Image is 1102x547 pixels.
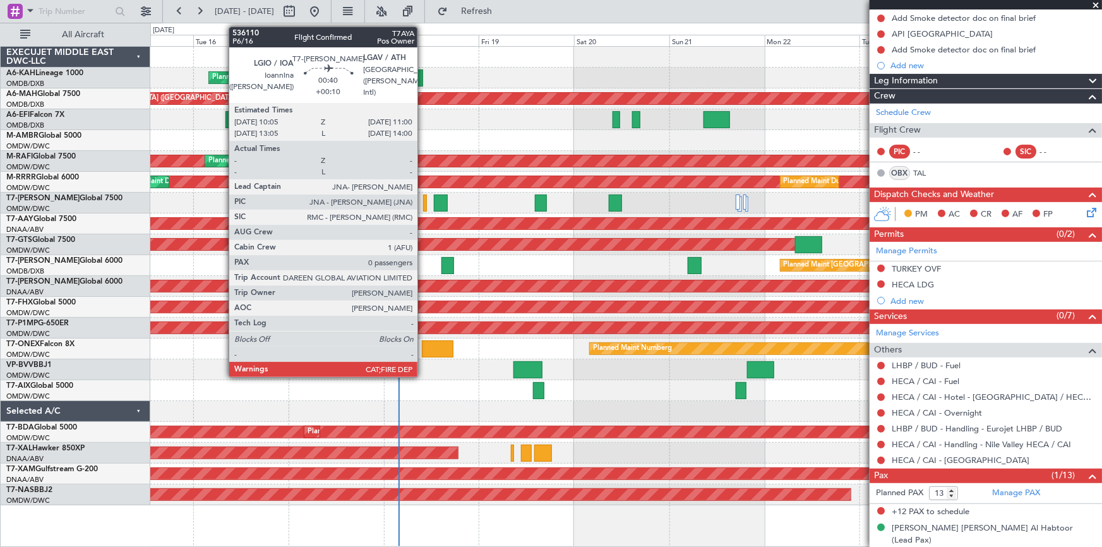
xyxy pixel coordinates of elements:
a: Manage Permits [876,245,937,258]
a: T7-AAYGlobal 7500 [6,215,76,223]
div: Planned Maint Dubai (Al Maktoum Intl) [208,152,333,171]
span: Permits [874,227,904,242]
a: Schedule Crew [876,107,931,119]
a: LHBP / BUD - Fuel [892,360,961,371]
a: T7-GTSGlobal 7500 [6,236,75,244]
span: AF [1012,208,1022,221]
span: Leg Information [874,74,938,88]
span: T7-XAM [6,466,35,473]
a: OMDW/DWC [6,162,50,172]
div: Planned Maint [GEOGRAPHIC_DATA] ([GEOGRAPHIC_DATA]) [335,110,534,129]
span: (0/2) [1057,227,1075,241]
a: T7-NASBBJ2 [6,486,52,494]
a: T7-ONEXFalcon 8X [6,340,75,348]
span: T7-BDA [6,424,34,431]
div: HECA LDG [892,279,934,290]
div: Planned Maint Dubai (Al Maktoum Intl) [784,172,908,191]
div: [PERSON_NAME] [PERSON_NAME] Al Habtoor (Lead Pax) [892,522,1096,547]
span: AC [949,208,960,221]
a: A6-KAHLineage 1000 [6,69,83,77]
a: HECA / CAI - Hotel - [GEOGRAPHIC_DATA] / HECA / CAI [892,392,1096,402]
a: A6-MAHGlobal 7500 [6,90,80,98]
span: PM [915,208,928,221]
a: OMDW/DWC [6,246,50,255]
span: A6-KAH [6,69,35,77]
span: Flight Crew [874,123,921,138]
a: HECA / CAI - [GEOGRAPHIC_DATA] [892,455,1029,466]
a: HECA / CAI - Handling - Nile Valley HECA / CAI [892,439,1071,450]
input: Trip Number [39,2,111,21]
div: API [GEOGRAPHIC_DATA] [892,28,993,39]
span: M-AMBR [6,132,39,140]
span: T7-NAS [6,486,34,494]
span: (1/13) [1051,469,1075,482]
a: T7-[PERSON_NAME]Global 6000 [6,278,123,286]
div: Planned Maint [GEOGRAPHIC_DATA] ([GEOGRAPHIC_DATA] Intl) [784,256,995,275]
a: T7-[PERSON_NAME]Global 6000 [6,257,123,265]
span: M-RRRR [6,174,36,181]
a: OMDW/DWC [6,141,50,151]
a: T7-[PERSON_NAME]Global 7500 [6,195,123,202]
a: VP-BVVBBJ1 [6,361,52,369]
a: M-RRRRGlobal 6000 [6,174,79,181]
a: M-AMBRGlobal 5000 [6,132,81,140]
span: T7-ONEX [6,340,40,348]
a: T7-XALHawker 850XP [6,445,85,452]
span: A6-EFI [6,111,30,119]
div: Add Smoke detector doc on final brief [892,44,1036,55]
span: T7-AIX [6,382,30,390]
a: OMDW/DWC [6,371,50,380]
a: A6-EFIFalcon 7X [6,111,64,119]
span: Refresh [450,7,503,16]
div: Add Smoke detector doc on final brief [892,13,1036,23]
span: T7-GTS [6,236,32,244]
a: T7-BDAGlobal 5000 [6,424,77,431]
span: T7-[PERSON_NAME] [6,195,80,202]
div: Wed 17 [289,35,384,46]
span: (0/7) [1057,309,1075,322]
a: HECA / CAI - Fuel [892,376,959,387]
span: T7-P1MP [6,320,38,327]
div: PIC [889,145,910,159]
label: Planned PAX [876,487,923,500]
span: +12 PAX to schedule [892,506,969,519]
a: HECA / CAI - Overnight [892,407,982,418]
a: DNAA/ABV [6,225,44,234]
a: T7-FHXGlobal 5000 [6,299,76,306]
span: T7-AAY [6,215,33,223]
a: T7-AIXGlobal 5000 [6,382,73,390]
button: All Aircraft [14,25,137,45]
span: All Aircraft [33,30,133,39]
div: Sat 20 [574,35,669,46]
div: Planned Maint Nurnberg [593,339,672,358]
div: Mon 22 [765,35,860,46]
a: OMDB/DXB [6,79,44,88]
span: [DATE] - [DATE] [215,6,274,17]
a: OMDW/DWC [6,329,50,339]
div: Sun 21 [669,35,765,46]
a: T7-XAMGulfstream G-200 [6,466,98,473]
div: OBX [889,166,910,180]
a: OMDB/DXB [6,121,44,130]
span: T7-[PERSON_NAME] [6,278,80,286]
a: DNAA/ABV [6,454,44,464]
a: OMDW/DWC [6,496,50,505]
span: T7-[PERSON_NAME] [6,257,80,265]
div: [DATE] [153,25,174,36]
a: LHBP / BUD - Handling - Eurojet LHBP / BUD [892,423,1062,434]
div: - - [1039,146,1068,157]
a: OMDW/DWC [6,392,50,401]
span: M-RAFI [6,153,33,160]
div: Tue 23 [859,35,955,46]
a: OMDB/DXB [6,267,44,276]
span: Pax [874,469,888,483]
a: OMDW/DWC [6,350,50,359]
div: SIC [1015,145,1036,159]
a: OMDW/DWC [6,433,50,443]
a: DNAA/ABV [6,287,44,297]
button: Refresh [431,1,507,21]
span: VP-BVV [6,361,33,369]
a: OMDB/DXB [6,100,44,109]
span: CR [981,208,991,221]
div: TURKEY OVF [892,263,941,274]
